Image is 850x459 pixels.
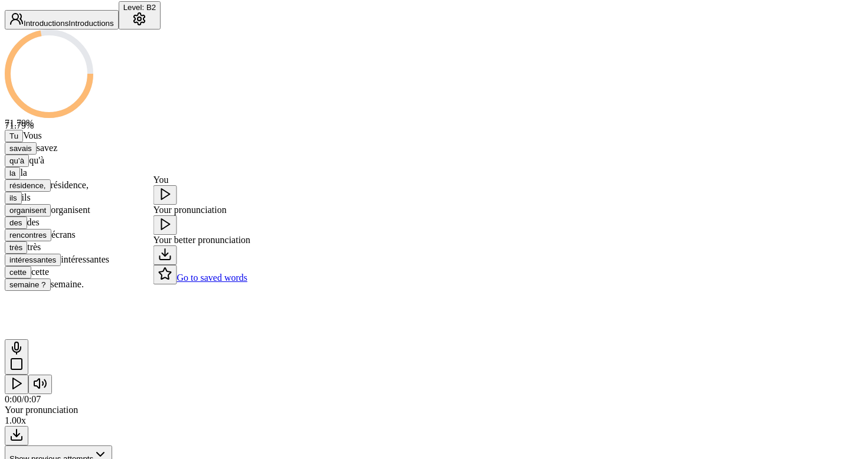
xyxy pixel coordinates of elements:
button: résidence, [5,179,51,192]
span: des [9,218,22,227]
span: la [20,168,27,178]
span: écrans [51,229,76,240]
span: organisent [51,205,90,215]
span: savais [9,144,32,153]
span: semaine. [51,279,84,289]
span: Your better pronunciation [153,235,251,245]
button: la [5,167,20,179]
span: semaine ? [9,280,46,289]
button: savais [5,142,37,155]
span: qu’à [9,156,24,165]
span: cette [9,268,27,277]
button: Level: B2 [119,1,161,29]
span: des [27,217,40,227]
button: qu’à [5,155,29,167]
button: Mute [28,375,52,394]
span: ils [9,194,17,202]
span: intéressantes [61,254,109,264]
span: Your pronunciation [153,205,227,215]
span: Vous [23,130,42,140]
span: cette [31,267,49,277]
span: rencontres [9,231,47,240]
span: ils [22,192,31,202]
button: rencontres [5,229,51,241]
span: organisent [9,206,46,215]
span: You [153,175,169,185]
button: très [5,241,27,254]
button: organisent [5,204,51,217]
div: 0:00 / 0:07 [5,394,845,405]
button: IntroductionsIntroductions [5,10,119,29]
span: qu'à [29,155,44,165]
a: Go to saved words [177,273,248,283]
span: intéressantes [9,255,56,264]
span: Introductions [68,19,113,28]
div: Your pronunciation [5,405,845,415]
button: Tu [5,130,23,142]
button: ils [5,192,22,204]
span: Introductions [24,19,68,28]
button: Play [5,375,28,394]
button: semaine ? [5,278,51,291]
span: très [27,242,41,252]
span: 71.79 % [5,118,34,128]
span: très [9,243,22,252]
div: Level: B2 [123,3,156,12]
button: Download audio [5,426,28,445]
button: intéressantes [5,254,61,266]
span: Tu [9,132,18,140]
span: résidence, [9,181,46,190]
button: des [5,217,27,229]
span: la [9,169,15,178]
div: 1.00 x [5,415,845,426]
span: savez [37,143,58,153]
span: résidence, [51,180,89,190]
button: cette [5,266,31,278]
